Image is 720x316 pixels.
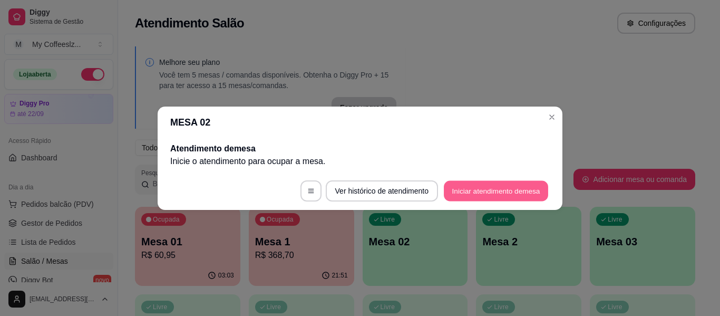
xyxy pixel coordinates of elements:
p: Inicie o atendimento para ocupar a mesa . [170,155,550,168]
header: MESA 02 [158,107,562,138]
button: Iniciar atendimento demesa [444,180,548,201]
button: Ver histórico de atendimento [326,180,438,202]
h2: Atendimento de mesa [170,142,550,155]
button: Close [543,109,560,126]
